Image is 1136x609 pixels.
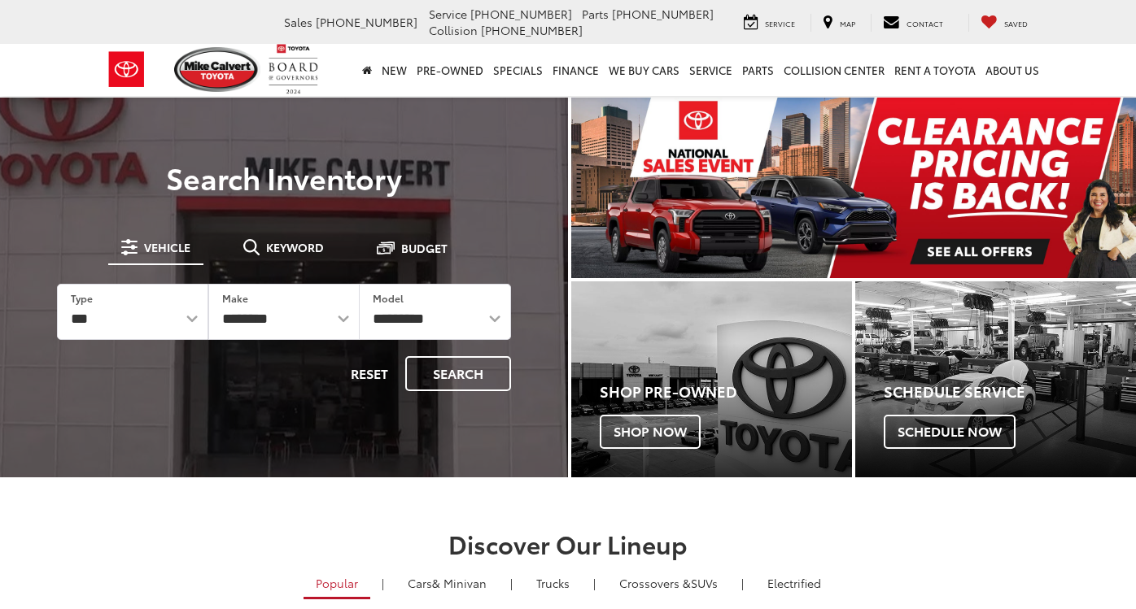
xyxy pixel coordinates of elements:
h2: Discover Our Lineup [104,530,1032,557]
h4: Shop Pre-Owned [600,384,852,400]
h4: Schedule Service [884,384,1136,400]
div: carousel slide number 1 of 1 [571,98,1136,278]
span: Budget [401,242,448,254]
span: Sales [284,14,312,30]
a: Shop Pre-Owned Shop Now [571,281,852,478]
button: Search [405,356,511,391]
a: Contact [871,14,955,32]
span: Contact [907,18,943,28]
span: Schedule Now [884,415,1016,449]
a: WE BUY CARS [604,44,684,96]
label: Type [71,291,93,305]
a: Service [732,14,807,32]
span: [PHONE_NUMBER] [470,6,572,22]
span: Service [429,6,467,22]
label: Make [222,291,248,305]
span: Collision [429,22,478,38]
a: Collision Center [779,44,889,96]
span: Shop Now [600,415,701,449]
img: Mike Calvert Toyota [174,47,260,92]
a: Pre-Owned [412,44,488,96]
a: Cars [395,569,499,597]
a: My Saved Vehicles [968,14,1040,32]
span: Crossovers & [619,575,691,591]
span: [PHONE_NUMBER] [612,6,714,22]
a: Home [357,44,377,96]
img: Toyota [96,43,157,96]
a: Electrified [755,569,833,597]
li: | [589,575,600,591]
a: Schedule Service Schedule Now [855,281,1136,478]
span: Vehicle [144,241,190,253]
a: Map [810,14,867,32]
span: [PHONE_NUMBER] [316,14,417,30]
a: About Us [981,44,1044,96]
h3: Search Inventory [34,161,534,194]
div: Toyota [855,281,1136,478]
li: | [737,575,748,591]
span: & Minivan [432,575,487,591]
span: [PHONE_NUMBER] [481,22,583,38]
button: Reset [337,356,402,391]
a: Popular [304,569,370,599]
a: SUVs [607,569,730,597]
label: Model [373,291,404,305]
a: Finance [548,44,604,96]
li: | [378,575,388,591]
li: | [506,575,517,591]
a: Rent a Toyota [889,44,981,96]
a: Service [684,44,737,96]
div: Toyota [571,281,852,478]
span: Service [765,18,795,28]
a: New [377,44,412,96]
span: Keyword [266,241,324,253]
span: Map [840,18,855,28]
img: Clearance Pricing Is Back [571,98,1136,278]
a: Specials [488,44,548,96]
section: Carousel section with vehicle pictures - may contain disclaimers. [571,98,1136,278]
span: Saved [1004,18,1028,28]
a: Trucks [524,569,582,597]
span: Parts [582,6,609,22]
a: Parts [737,44,779,96]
